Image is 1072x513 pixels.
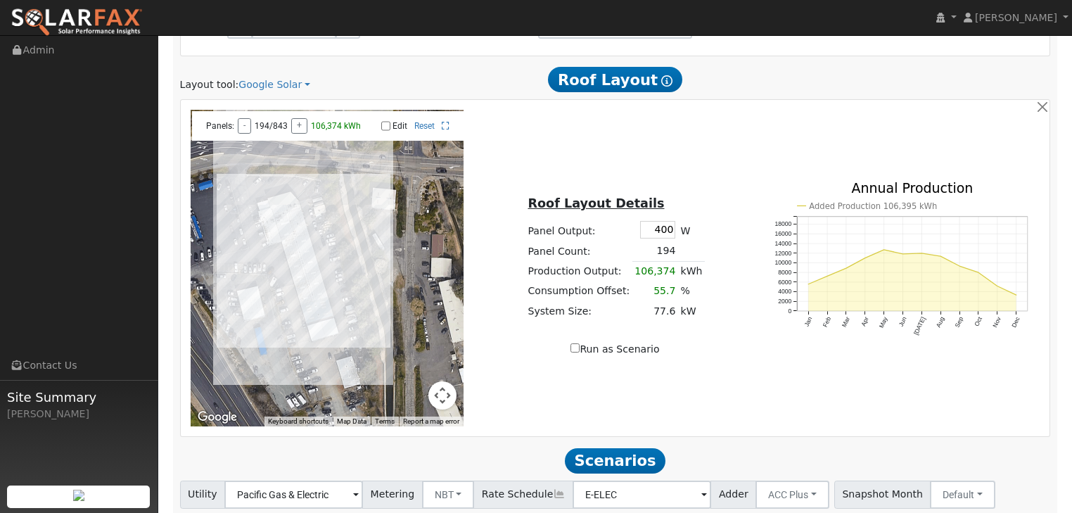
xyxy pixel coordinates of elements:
button: Keyboard shortcuts [268,417,328,426]
td: System Size: [525,301,632,321]
img: SolarFax [11,8,143,37]
span: Adder [710,481,756,509]
a: Terms (opens in new tab) [375,417,395,425]
a: Reset [414,121,435,131]
span: Roof Layout [548,67,682,92]
td: 106,374 [632,261,678,281]
text: Sep [954,316,965,329]
button: Default [930,481,995,509]
td: W [678,218,705,241]
td: 77.6 [632,301,678,321]
text: Dec [1011,315,1022,329]
td: Panel Output: [525,218,632,241]
td: Consumption Offset: [525,281,632,301]
text: Nov [992,315,1003,329]
img: retrieve [73,490,84,501]
text: Apr [860,316,870,328]
text: Annual Production [852,179,974,195]
circle: onclick="" [883,248,885,251]
input: Run as Scenario [570,343,580,353]
text: Jun [898,316,908,328]
a: Full Screen [442,121,449,131]
text: Jan [803,316,813,328]
circle: onclick="" [1015,294,1017,296]
text: 4000 [778,288,791,295]
span: 194/843 [255,121,288,131]
span: Layout tool: [180,79,239,90]
td: Production Output: [525,261,632,281]
td: kWh [678,261,705,281]
button: - [238,118,251,134]
text: 8000 [778,269,791,276]
i: Show Help [661,75,672,87]
span: Scenarios [565,448,665,474]
span: Site Summary [7,388,151,407]
span: Panels: [206,121,234,131]
button: NBT [422,481,475,509]
td: Panel Count: [525,241,632,262]
text: 12000 [774,249,791,256]
input: Select a Utility [224,481,363,509]
text: Mar [841,316,851,329]
td: 194 [632,241,678,262]
circle: onclick="" [921,252,923,254]
text: 6000 [778,279,791,286]
img: Google [194,408,241,426]
span: [PERSON_NAME] [975,12,1057,23]
circle: onclick="" [826,275,828,277]
circle: onclick="" [807,283,809,285]
text: Oct [974,315,984,327]
span: Rate Schedule [473,481,573,509]
input: Select a Rate Schedule [573,481,711,509]
circle: onclick="" [940,255,942,257]
text: 14000 [774,240,791,247]
button: Map camera controls [428,381,457,410]
text: 10000 [774,259,791,266]
circle: onclick="" [996,285,998,287]
circle: onclick="" [902,253,904,255]
a: Google Solar [238,77,310,92]
u: Roof Layout Details [528,196,664,210]
td: kW [678,301,705,321]
button: ACC Plus [755,481,829,509]
div: [PERSON_NAME] [7,407,151,422]
text: Feb [822,316,832,329]
button: Map Data [337,417,366,426]
span: Metering [362,481,423,509]
text: [DATE] [912,316,927,336]
td: % [678,281,705,301]
text: 2000 [778,298,791,305]
circle: onclick="" [977,271,979,273]
text: 18000 [774,220,791,227]
text: Aug [935,316,946,329]
span: Snapshot Month [834,481,931,509]
span: 106,374 kWh [311,121,361,131]
circle: onclick="" [959,265,961,267]
a: Report a map error [403,417,459,425]
text: 0 [788,308,791,315]
span: Utility [180,481,226,509]
td: 55.7 [632,281,678,301]
text: May [878,315,889,329]
label: Edit [393,121,407,131]
a: Open this area in Google Maps (opens a new window) [194,408,241,426]
text: Added Production 106,395 kWh [809,201,937,211]
circle: onclick="" [845,267,847,269]
label: Run as Scenario [570,342,659,357]
circle: onclick="" [864,257,866,259]
text: 16000 [774,230,791,237]
button: + [291,118,307,134]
